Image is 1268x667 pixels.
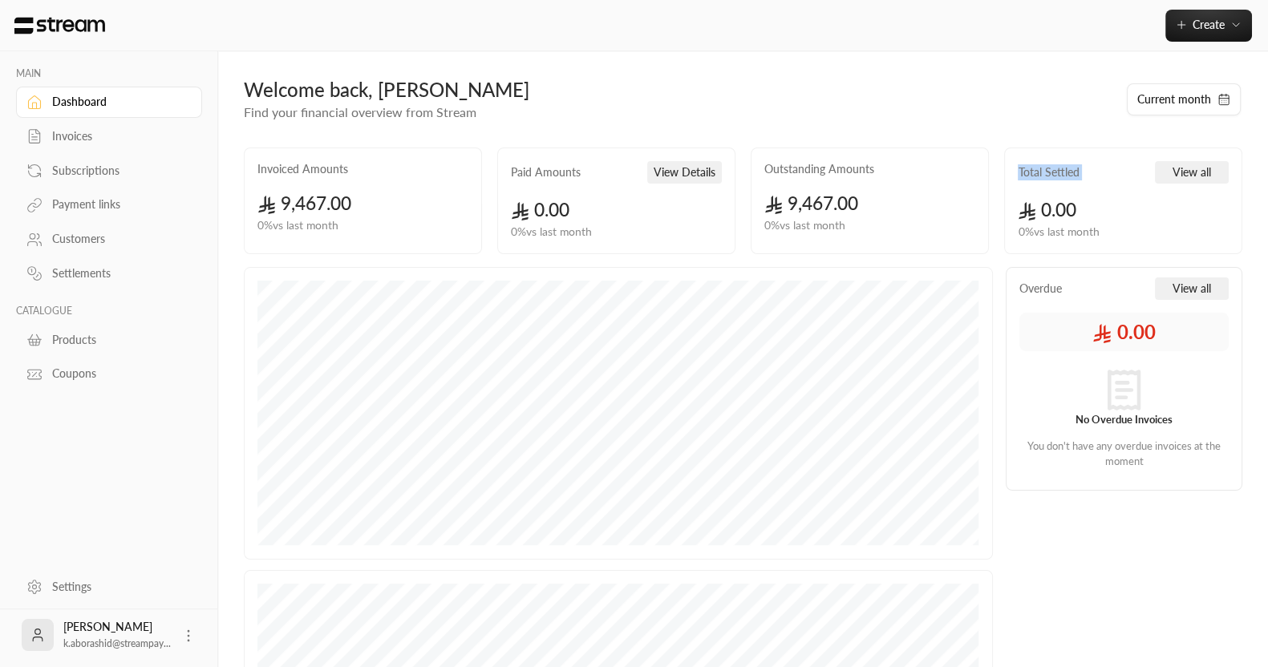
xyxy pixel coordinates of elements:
[16,155,202,186] a: Subscriptions
[63,637,171,649] span: k.aborashid@streampay...
[52,94,182,110] div: Dashboard
[511,224,592,241] span: 0 % vs last month
[764,217,845,234] span: 0 % vs last month
[1019,281,1062,297] span: Overdue
[63,619,171,651] div: [PERSON_NAME]
[16,571,202,602] a: Settings
[244,77,1110,103] div: Welcome back, [PERSON_NAME]
[647,161,722,184] button: View Details
[52,579,182,595] div: Settings
[52,196,182,212] div: Payment links
[1023,439,1224,470] p: You don't have any overdue invoices at the moment
[52,128,182,144] div: Invoices
[1018,224,1099,241] span: 0 % vs last month
[1193,18,1225,31] span: Create
[16,87,202,118] a: Dashboard
[511,199,569,220] span: 0.00
[1092,319,1155,345] span: 0.00
[13,17,107,34] img: Logo
[1155,277,1229,300] button: View all
[764,192,858,214] span: 9,467.00
[16,224,202,255] a: Customers
[16,258,202,289] a: Settlements
[16,305,202,317] p: CATALOGUE
[16,67,202,80] p: MAIN
[52,265,182,281] div: Settlements
[257,161,348,177] h2: Invoiced Amounts
[1165,10,1252,42] button: Create
[16,324,202,355] a: Products
[16,189,202,220] a: Payment links
[1155,161,1229,184] button: View all
[52,366,182,382] div: Coupons
[511,164,581,180] h2: Paid Amounts
[52,231,182,247] div: Customers
[16,358,202,390] a: Coupons
[1076,413,1173,426] strong: No Overdue Invoices
[16,121,202,152] a: Invoices
[1018,164,1079,180] h2: Total Settled
[244,104,476,119] span: Find your financial overview from Stream
[1018,199,1076,220] span: 0.00
[52,163,182,179] div: Subscriptions
[257,217,338,234] span: 0 % vs last month
[1127,83,1241,115] button: Current month
[764,161,874,177] h2: Outstanding Amounts
[52,332,182,348] div: Products
[257,192,351,214] span: 9,467.00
